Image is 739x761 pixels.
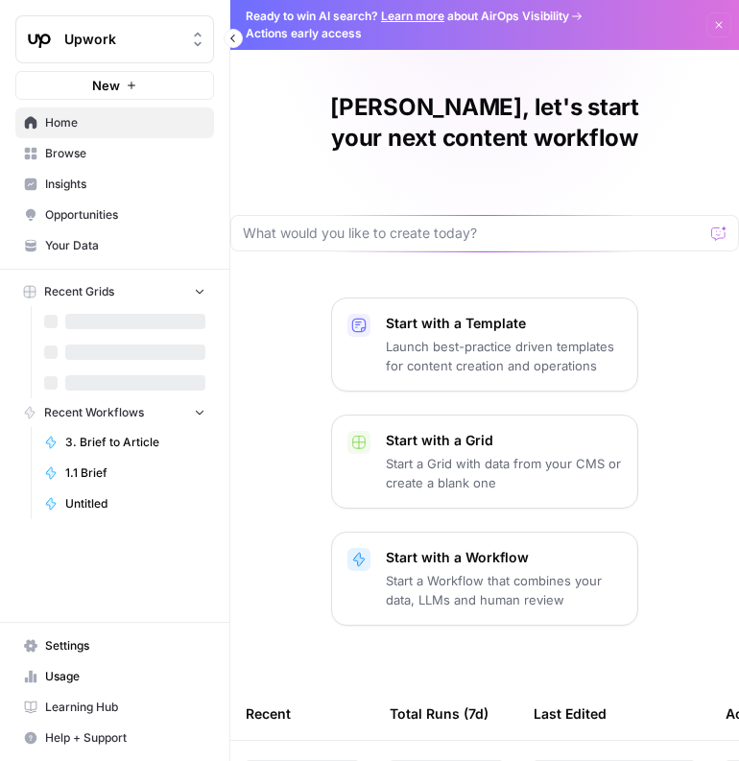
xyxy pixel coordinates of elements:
button: Workspace: Upwork [15,15,214,63]
a: Learning Hub [15,692,214,723]
p: Launch best-practice driven templates for content creation and operations [386,337,622,375]
span: Actions early access [246,25,362,42]
span: Help + Support [45,729,205,747]
a: Your Data [15,230,214,261]
span: 1.1 Brief [65,464,205,482]
span: Ready to win AI search? about AirOps Visibility [246,8,569,25]
span: Untitled [65,495,205,512]
span: Your Data [45,237,205,254]
p: Start with a Grid [386,431,622,450]
span: Browse [45,145,205,162]
span: Upwork [64,30,180,49]
button: Recent Grids [15,277,214,306]
div: Total Runs (7d) [390,687,489,740]
a: Settings [15,630,214,661]
p: Start with a Workflow [386,548,622,567]
div: Recent [246,687,359,740]
a: Learn more [381,9,444,23]
h1: [PERSON_NAME], let's start your next content workflow [230,92,739,154]
button: Recent Workflows [15,398,214,427]
span: 3. Brief to Article [65,434,205,451]
div: Last Edited [534,687,607,740]
p: Start a Grid with data from your CMS or create a blank one [386,454,622,492]
p: Start with a Template [386,314,622,333]
a: Usage [15,661,214,692]
a: Home [15,107,214,138]
a: Untitled [36,488,214,519]
a: Browse [15,138,214,169]
span: Recent Workflows [44,404,144,421]
a: 3. Brief to Article [36,427,214,458]
span: Opportunities [45,206,205,224]
a: 1.1 Brief [36,458,214,488]
a: Insights [15,169,214,200]
button: Start with a TemplateLaunch best-practice driven templates for content creation and operations [331,297,638,392]
img: Upwork Logo [22,22,57,57]
span: Home [45,114,205,131]
button: Start with a WorkflowStart a Workflow that combines your data, LLMs and human review [331,532,638,626]
span: Settings [45,637,205,654]
span: Recent Grids [44,283,114,300]
span: Learning Hub [45,699,205,716]
button: Start with a GridStart a Grid with data from your CMS or create a blank one [331,415,638,509]
p: Start a Workflow that combines your data, LLMs and human review [386,571,622,609]
button: New [15,71,214,100]
span: Insights [45,176,205,193]
a: Opportunities [15,200,214,230]
span: New [92,76,120,95]
span: Usage [45,668,205,685]
button: Help + Support [15,723,214,753]
input: What would you like to create today? [243,224,703,243]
